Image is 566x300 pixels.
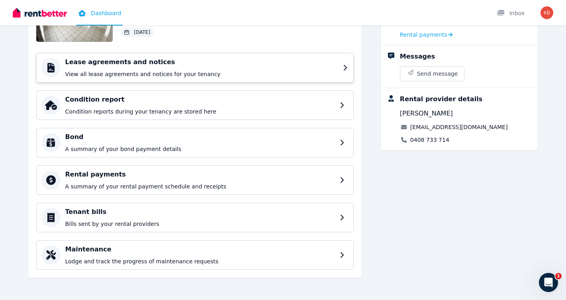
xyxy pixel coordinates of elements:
button: Send message [400,67,464,81]
h4: Bond [65,132,335,142]
div: Rental provider details [400,94,482,104]
h4: Condition report [65,95,335,104]
img: RentBetter [13,7,67,19]
p: A summary of your bond payment details [65,145,335,153]
h4: Lease agreements and notices [65,57,338,67]
p: Lodge and track the progress of maintenance requests [65,257,335,265]
div: Messages [400,52,435,61]
p: Condition reports during your tenancy are stored here [65,108,335,116]
div: Inbox [497,9,525,17]
h4: Tenant bills [65,207,335,217]
p: A summary of your rental payment schedule and receipts [65,182,335,190]
p: View all lease agreements and notices for your tenancy [65,70,338,78]
span: [PERSON_NAME] [400,109,453,118]
span: [DATE] [134,29,151,35]
h4: Rental payments [65,170,335,179]
a: [EMAIL_ADDRESS][DOMAIN_NAME] [410,123,508,131]
p: Bills sent by your rental providers [65,220,335,228]
iframe: Intercom live chat [539,273,558,292]
a: 0408 733 714 [410,136,449,144]
span: Rental payments [400,31,447,39]
h4: Maintenance [65,245,335,254]
span: 1 [555,273,562,279]
a: Rental payments [400,31,453,39]
span: Send message [417,70,458,78]
img: Kiara Burt [541,6,553,19]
